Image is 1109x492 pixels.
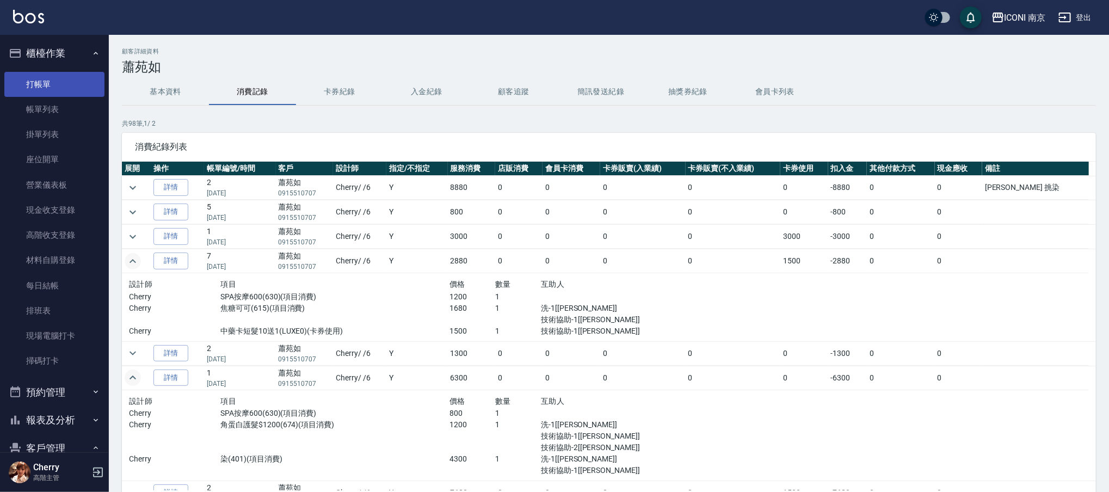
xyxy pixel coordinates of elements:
[541,325,678,337] p: 技術協助-1[[PERSON_NAME]]
[495,419,541,430] p: 1
[495,249,543,273] td: 0
[386,176,448,200] td: Y
[276,249,334,273] td: 蕭苑如
[220,408,449,419] p: SPA按摩600(630)(項目消費)
[541,419,678,430] p: 洗-1[[PERSON_NAME]]
[279,213,331,223] p: 0915510707
[495,341,543,365] td: 0
[125,370,141,386] button: expand row
[276,162,334,176] th: 客戶
[828,225,867,249] td: -3000
[867,200,935,224] td: 0
[495,291,541,303] p: 1
[600,200,685,224] td: 0
[495,200,543,224] td: 0
[220,419,449,430] p: 角蛋白護髮$1200(674)(項目消費)
[686,341,781,365] td: 0
[448,225,495,249] td: 3000
[448,341,495,365] td: 1300
[780,249,828,273] td: 1500
[4,248,104,273] a: 材料自購登錄
[541,314,678,325] p: 技術協助-1[[PERSON_NAME]]
[125,229,141,245] button: expand row
[828,200,867,224] td: -800
[386,200,448,224] td: Y
[125,345,141,361] button: expand row
[333,249,386,273] td: Cherry / /6
[4,378,104,407] button: 預約管理
[209,79,296,105] button: 消費記錄
[204,341,275,365] td: 2
[4,173,104,198] a: 營業儀表板
[129,291,220,303] p: Cherry
[867,225,935,249] td: 0
[541,280,564,288] span: 互助人
[386,225,448,249] td: Y
[204,225,275,249] td: 1
[4,323,104,348] a: 現場電腦打卡
[122,59,1096,75] h3: 蕭苑如
[495,397,511,405] span: 數量
[495,366,543,390] td: 0
[386,366,448,390] td: Y
[935,176,982,200] td: 0
[543,200,600,224] td: 0
[151,162,204,176] th: 操作
[1005,11,1046,24] div: ICONI 南京
[279,188,331,198] p: 0915510707
[541,453,678,465] p: 洗-1[[PERSON_NAME]]
[543,341,600,365] td: 0
[333,225,386,249] td: Cherry / /6
[780,176,828,200] td: 0
[541,430,678,442] p: 技術協助-1[[PERSON_NAME]]
[982,162,1089,176] th: 備註
[279,354,331,364] p: 0915510707
[383,79,470,105] button: 入金紀錄
[448,162,495,176] th: 服務消費
[279,262,331,272] p: 0915510707
[449,408,495,419] p: 800
[33,473,89,483] p: 高階主管
[987,7,1050,29] button: ICONI 南京
[4,39,104,67] button: 櫃檯作業
[204,176,275,200] td: 2
[207,188,273,198] p: [DATE]
[600,341,685,365] td: 0
[935,200,982,224] td: 0
[129,397,152,405] span: 設計師
[828,176,867,200] td: -8880
[686,200,781,224] td: 0
[935,249,982,273] td: 0
[33,462,89,473] h5: Cherry
[449,280,465,288] span: 價格
[122,162,151,176] th: 展開
[4,147,104,172] a: 座位開單
[333,200,386,224] td: Cherry / /6
[780,341,828,365] td: 0
[600,162,685,176] th: 卡券販賣(入業績)
[276,366,334,390] td: 蕭苑如
[867,341,935,365] td: 0
[4,298,104,323] a: 排班表
[495,453,541,465] p: 1
[448,249,495,273] td: 2880
[543,366,600,390] td: 0
[495,225,543,249] td: 0
[600,225,685,249] td: 0
[207,379,273,389] p: [DATE]
[495,280,511,288] span: 數量
[207,237,273,247] p: [DATE]
[207,213,273,223] p: [DATE]
[276,176,334,200] td: 蕭苑如
[449,453,495,465] p: 4300
[644,79,731,105] button: 抽獎券紀錄
[543,176,600,200] td: 0
[207,354,273,364] p: [DATE]
[867,176,935,200] td: 0
[557,79,644,105] button: 簡訊發送紀錄
[129,408,220,419] p: Cherry
[1054,8,1096,28] button: 登出
[600,249,685,273] td: 0
[153,370,188,386] a: 詳情
[495,325,541,337] p: 1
